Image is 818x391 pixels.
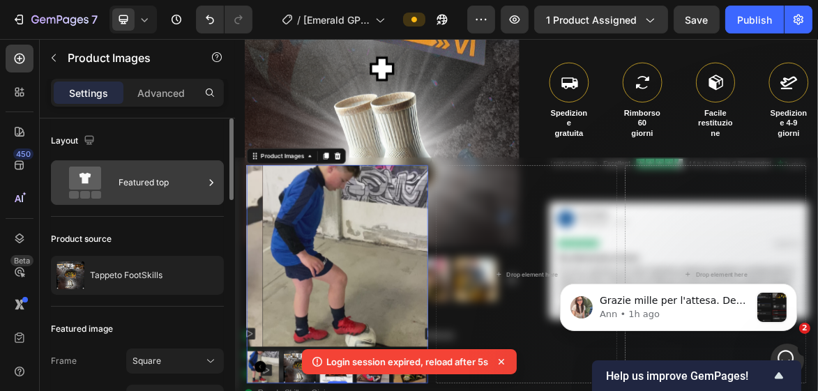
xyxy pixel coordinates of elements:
[51,355,77,367] label: Frame
[674,6,720,33] button: Save
[51,233,112,245] div: Product source
[539,256,818,353] iframe: Intercom notifications message
[51,132,98,151] div: Layout
[51,323,113,335] div: Featured image
[10,255,33,266] div: Beta
[771,344,804,377] iframe: Intercom live chat
[68,49,186,66] p: Product Images
[686,14,709,26] span: Save
[90,270,162,280] p: Tappeto FootSkills
[6,6,104,33] button: 7
[327,355,489,369] p: Login session expired, reload after 5s
[126,348,224,374] button: Square
[13,148,33,160] div: 450
[453,129,506,144] p: gratuita
[799,323,810,334] span: 2
[119,167,204,199] div: Featured top
[606,369,771,383] span: Help us improve GemPages!
[390,332,464,344] div: Drop element here
[137,86,185,100] p: Advanced
[663,100,717,114] p: Facile
[606,367,787,384] button: Show survey - Help us improve GemPages!
[91,11,98,28] p: 7
[303,13,370,27] span: [Emerald GP]Copy of Tappeto | 120 esercizi | Calze in omaggio | pubblica
[558,100,612,129] p: Rimborso 60
[61,52,211,65] p: Message from Ann, sent 1h ago
[453,100,506,129] p: Spedizione
[663,114,717,144] p: restituzione
[661,332,735,344] div: Drop element here
[34,162,102,174] div: Product Images
[235,39,818,391] iframe: To enrich screen reader interactions, please activate Accessibility in Grammarly extension settings
[297,13,301,27] span: /
[196,6,252,33] div: Undo/Redo
[546,13,637,27] span: 1 product assigned
[534,6,668,33] button: 1 product assigned
[61,39,210,161] span: Grazie mille per l'attesa. Devo solo rimuovere la colonna in eccesso, rimuovendo la colonna dell'...
[56,261,84,289] img: product feature img
[69,86,108,100] p: Settings
[737,13,772,27] div: Publish
[725,6,784,33] button: Publish
[132,355,161,367] span: Square
[558,129,612,144] p: giorni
